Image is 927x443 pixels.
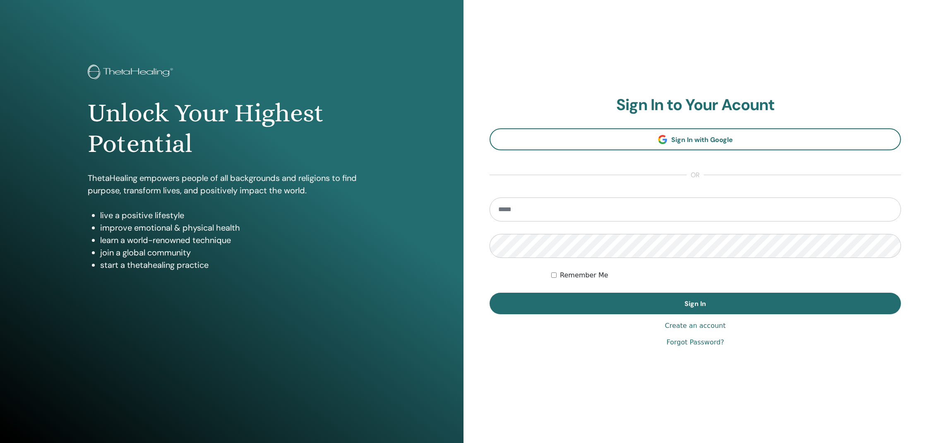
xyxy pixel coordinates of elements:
[100,209,376,221] li: live a positive lifestyle
[490,96,901,115] h2: Sign In to Your Acount
[687,170,704,180] span: or
[671,135,733,144] span: Sign In with Google
[88,98,376,159] h1: Unlock Your Highest Potential
[88,172,376,197] p: ThetaHealing empowers people of all backgrounds and religions to find purpose, transform lives, a...
[490,128,901,150] a: Sign In with Google
[100,221,376,234] li: improve emotional & physical health
[551,270,901,280] div: Keep me authenticated indefinitely or until I manually logout
[666,337,724,347] a: Forgot Password?
[560,270,608,280] label: Remember Me
[665,321,725,331] a: Create an account
[490,293,901,314] button: Sign In
[100,259,376,271] li: start a thetahealing practice
[100,246,376,259] li: join a global community
[100,234,376,246] li: learn a world-renowned technique
[684,299,706,308] span: Sign In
